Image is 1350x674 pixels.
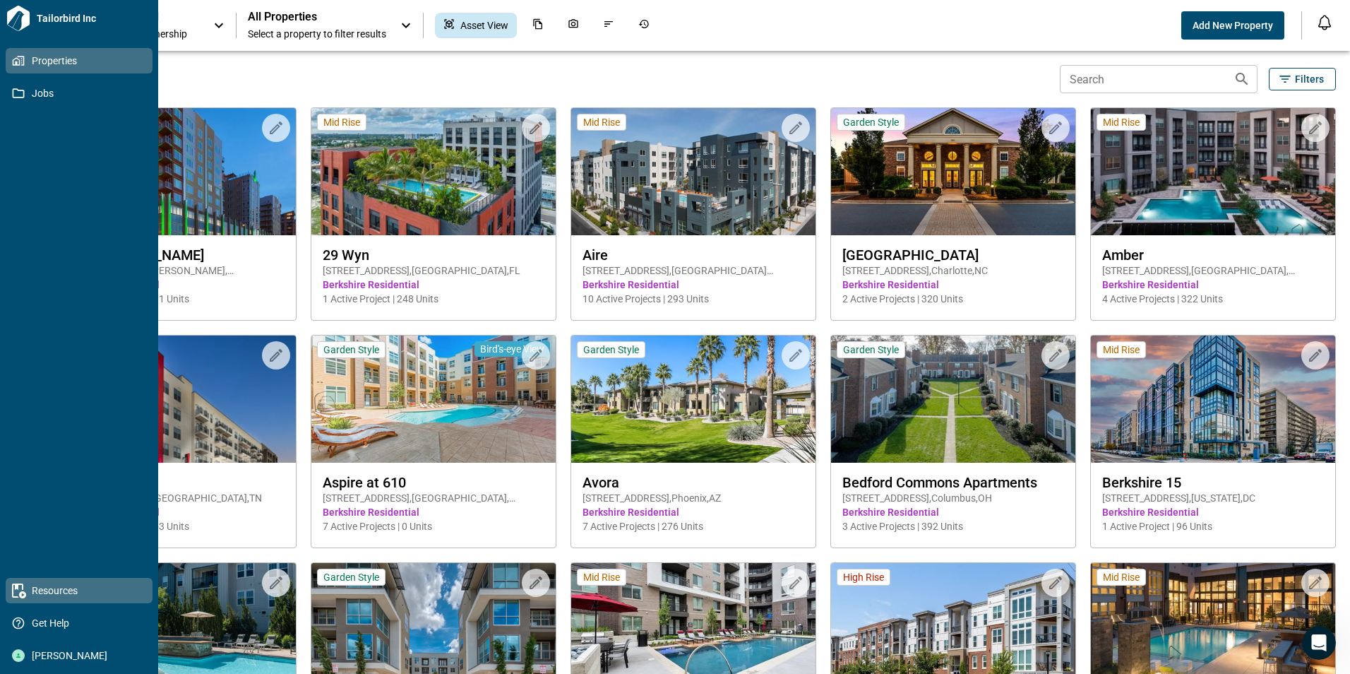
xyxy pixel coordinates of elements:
a: Jobs [6,81,153,106]
span: [STREET_ADDRESS] , [GEOGRAPHIC_DATA] , [GEOGRAPHIC_DATA] [1102,264,1324,278]
span: 7 Active Projects | 276 Units [583,519,804,533]
span: Jobs [25,86,139,100]
span: Berkshire Residential [1102,505,1324,519]
span: [STREET_ADDRESS] , Columbus , OH [842,491,1064,505]
span: Tailorbird Inc [31,11,153,25]
span: Asset View [460,18,508,32]
button: Add New Property [1181,11,1284,40]
span: High Rise [843,571,884,584]
span: Garden Style [843,343,899,356]
span: 7 Active Projects | 0 Units [323,519,544,533]
span: Aspire at 610 [323,474,544,491]
span: Berkshire Residential [842,505,1064,519]
button: Filters [1269,68,1336,90]
span: Bedford Commons Apartments [842,474,1064,491]
span: [PERSON_NAME] [25,649,139,663]
span: [STREET_ADDRESS][PERSON_NAME] , [GEOGRAPHIC_DATA] , CO [63,264,285,278]
img: property-asset [52,108,296,235]
span: Mid Rise [583,571,620,584]
span: 2020 [PERSON_NAME] [63,247,285,264]
a: Properties [6,48,153,73]
img: property-asset [1091,108,1335,235]
img: property-asset [831,336,1075,463]
span: Get Help [25,616,139,630]
div: Documents [524,13,552,38]
span: Garden Style [323,343,379,356]
span: 3 Active Projects | 392 Units [842,519,1064,533]
span: Filters [1295,72,1324,86]
span: 123 Properties [51,72,1054,86]
button: Search properties [1228,65,1256,93]
span: Avora [583,474,804,491]
span: Select a property to filter results [248,27,386,41]
span: 29 Wyn [323,247,544,264]
span: Mid Rise [323,116,360,129]
span: Add New Property [1193,18,1273,32]
span: [STREET_ADDRESS] , [GEOGRAPHIC_DATA] , FL [323,264,544,278]
span: 1 Active Project | 96 Units [1102,519,1324,533]
button: Open notification feed [1313,11,1336,34]
span: [STREET_ADDRESS] , [GEOGRAPHIC_DATA] , TN [63,491,285,505]
span: Properties [25,54,139,68]
span: [STREET_ADDRESS] , Charlotte , NC [842,264,1064,278]
span: [STREET_ADDRESS] , [US_STATE] , DC [1102,491,1324,505]
span: Amber [1102,247,1324,264]
span: [STREET_ADDRESS] , [GEOGRAPHIC_DATA] , [GEOGRAPHIC_DATA] [323,491,544,505]
span: [GEOGRAPHIC_DATA] [842,247,1064,264]
span: Berkshire Residential [63,278,285,292]
span: Berkshire Residential [63,505,285,519]
span: All Properties [248,10,386,24]
span: Mid Rise [583,116,620,129]
img: property-asset [1091,336,1335,463]
span: Resources [25,584,139,598]
span: Berkshire Residential [1102,278,1324,292]
span: 10 Active Projects | 231 Units [63,292,285,306]
span: Berkshire Residential [323,278,544,292]
span: Artisan on 18th [63,474,285,491]
div: Photos [559,13,587,38]
span: 4 Active Projects | 322 Units [1102,292,1324,306]
span: Garden Style [323,571,379,584]
span: Mid Rise [1103,116,1140,129]
span: Garden Style [583,343,639,356]
img: property-asset [571,108,816,235]
span: 2 Active Projects | 320 Units [842,292,1064,306]
div: Asset View [435,13,517,38]
span: Berkshire Residential [323,505,544,519]
iframe: Intercom live chat [1302,626,1336,660]
span: 10 Active Projects | 293 Units [583,292,804,306]
span: Mid Rise [1103,343,1140,356]
img: property-asset [311,108,556,235]
img: property-asset [571,336,816,463]
div: Job History [630,13,658,38]
span: Berkshire Residential [583,278,804,292]
span: Berkshire 15 [1102,474,1324,491]
span: [STREET_ADDRESS] , Phoenix , AZ [583,491,804,505]
span: 10 Active Projects | 153 Units [63,519,285,533]
span: Bird's-eye View [480,343,544,355]
span: Berkshire Residential [842,278,1064,292]
img: property-asset [52,336,296,463]
img: property-asset [831,108,1075,235]
span: Garden Style [843,116,899,129]
span: Aire [583,247,804,264]
div: Issues & Info [595,13,623,38]
span: 1 Active Project | 248 Units [323,292,544,306]
span: [STREET_ADDRESS] , [GEOGRAPHIC_DATA][PERSON_NAME] , CA [583,264,804,278]
span: Mid Rise [1103,571,1140,584]
span: Berkshire Residential [583,505,804,519]
img: property-asset [311,336,556,463]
